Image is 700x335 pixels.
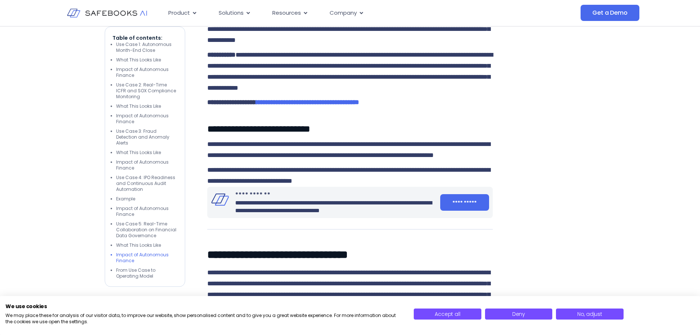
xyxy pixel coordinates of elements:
span: No, adjust [577,310,602,318]
span: Accept all [435,310,460,318]
button: Adjust cookie preferences [556,309,623,320]
li: Use Case 1: Autonomous Month-End Close [116,41,178,53]
p: We may place these for analysis of our visitor data, to improve our website, show personalised co... [6,313,403,325]
li: What This Looks Like [116,149,178,155]
button: Accept all cookies [414,309,481,320]
li: Example [116,196,178,202]
button: Deny all cookies [485,309,552,320]
h2: We use cookies [6,303,403,310]
li: Use Case 4: IPO Readiness and Continuous Audit Automation [116,174,178,192]
li: From Use Case to Operating Model [116,267,178,279]
span: Deny [512,310,525,318]
li: Impact of Autonomous Finance [116,205,178,217]
span: Product [168,9,190,17]
span: Resources [272,9,301,17]
li: Impact of Autonomous Finance [116,66,178,78]
a: Get a Demo [581,5,639,21]
p: Table of contents: [112,34,178,41]
li: Use Case 2: Real-Time ICFR and SOX Compliance Monitoring [116,82,178,99]
div: Menu Toggle [162,6,507,20]
li: Use Case 3: Fraud Detection and Anomaly Alerts [116,128,178,146]
span: Company [330,9,357,17]
span: Solutions [219,9,244,17]
li: Impact of Autonomous Finance [116,113,178,124]
li: Impact of Autonomous Finance [116,252,178,263]
li: Impact of Autonomous Finance [116,159,178,171]
li: What This Looks Like [116,242,178,248]
li: What This Looks Like [116,103,178,109]
li: Use Case 5: Real-Time Collaboration on Financial Data Governance [116,221,178,238]
nav: Menu [162,6,507,20]
li: What This Looks Like [116,57,178,63]
span: Get a Demo [592,9,627,17]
